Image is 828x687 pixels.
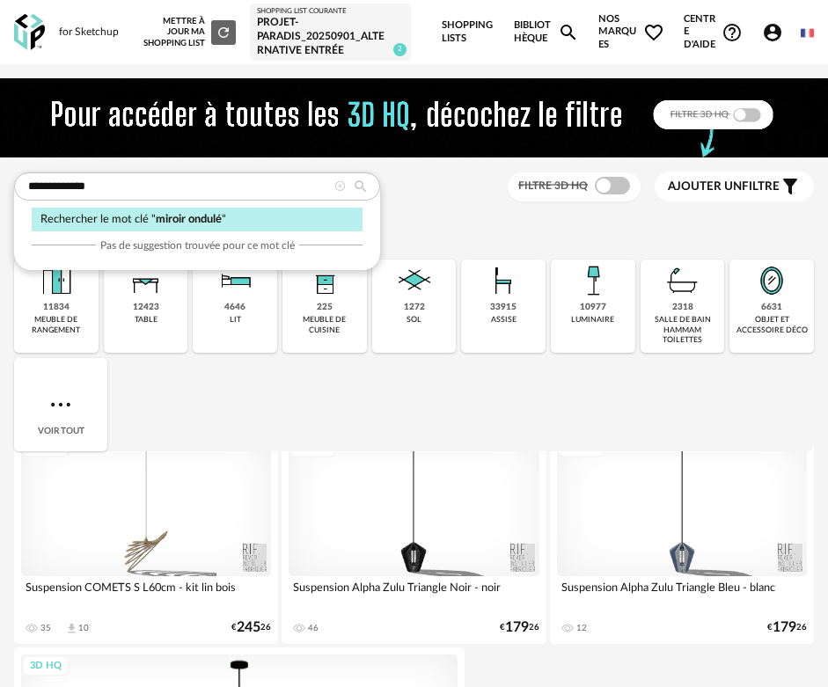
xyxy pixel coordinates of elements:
[668,180,742,193] span: Ajouter un
[282,428,546,644] a: 3D HQ Suspension Alpha Zulu Triangle Noir - noir 46 €17926
[14,14,45,50] img: OXP
[100,238,295,252] span: Pas de suggestion trouvée pour ce mot clé
[40,623,51,633] div: 35
[500,622,539,633] div: € 26
[230,315,241,325] div: lit
[47,391,75,419] img: more.7b13dc1.svg
[257,16,404,57] div: Projet-Paradis_20250901_alternative entrée
[35,259,77,302] img: Meuble%20de%20rangement.png
[393,259,436,302] img: Sol.png
[308,623,319,633] div: 46
[662,259,704,302] img: Salle%20de%20bain.png
[643,22,664,43] span: Heart Outline icon
[490,302,517,313] div: 33915
[780,176,801,197] span: Filter icon
[231,622,271,633] div: € 26
[404,302,425,313] div: 1272
[125,259,167,302] img: Table.png
[21,576,271,611] div: Suspension COMETS S L60cm - kit lin bois
[482,259,524,302] img: Assise.png
[572,259,614,302] img: Luminaire.png
[550,428,814,644] a: 3D HQ Suspension Alpha Zulu Triangle Bleu - blanc 12 €17926
[655,172,814,201] button: Ajouter unfiltre Filter icon
[684,13,743,52] span: Centre d'aideHelp Circle Outline icon
[762,22,791,43] span: Account Circle icon
[214,259,256,302] img: Literie.png
[393,43,407,56] span: 2
[491,315,517,325] div: assise
[14,358,107,451] div: Voir tout
[722,22,743,43] span: Help Circle Outline icon
[257,7,404,57] a: Shopping List courante Projet-Paradis_20250901_alternative entrée 2
[14,428,278,644] a: 3D HQ Suspension COMETS S L60cm - kit lin bois 35 Download icon 10 €24526
[32,208,363,231] div: Rechercher le mot clé " "
[580,302,606,313] div: 10977
[761,302,782,313] div: 6631
[289,576,539,611] div: Suspension Alpha Zulu Triangle Noir - noir
[304,259,346,302] img: Rangement.png
[668,179,780,194] span: filtre
[735,315,809,335] div: objet et accessoire déco
[142,16,236,48] div: Mettre à jour ma Shopping List
[237,622,260,633] span: 245
[646,315,720,345] div: salle de bain hammam toilettes
[22,655,70,677] div: 3D HQ
[762,22,783,43] span: Account Circle icon
[156,214,222,224] span: miroir ondulé
[19,315,93,335] div: meuble de rangement
[767,622,807,633] div: € 26
[773,622,796,633] span: 179
[557,576,807,611] div: Suspension Alpha Zulu Triangle Bleu - blanc
[133,302,159,313] div: 12423
[65,622,78,635] span: Download icon
[672,302,693,313] div: 2318
[288,315,362,335] div: meuble de cuisine
[78,623,89,633] div: 10
[43,302,70,313] div: 11834
[518,180,588,191] span: Filtre 3D HQ
[59,26,119,40] div: for Sketchup
[317,302,333,313] div: 225
[407,315,421,325] div: sol
[751,259,793,302] img: Miroir.png
[801,26,814,40] img: fr
[576,623,587,633] div: 12
[216,27,231,36] span: Refresh icon
[224,302,245,313] div: 4646
[571,315,614,325] div: luminaire
[558,22,579,43] span: Magnify icon
[505,622,529,633] span: 179
[135,315,158,325] div: table
[257,7,404,16] div: Shopping List courante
